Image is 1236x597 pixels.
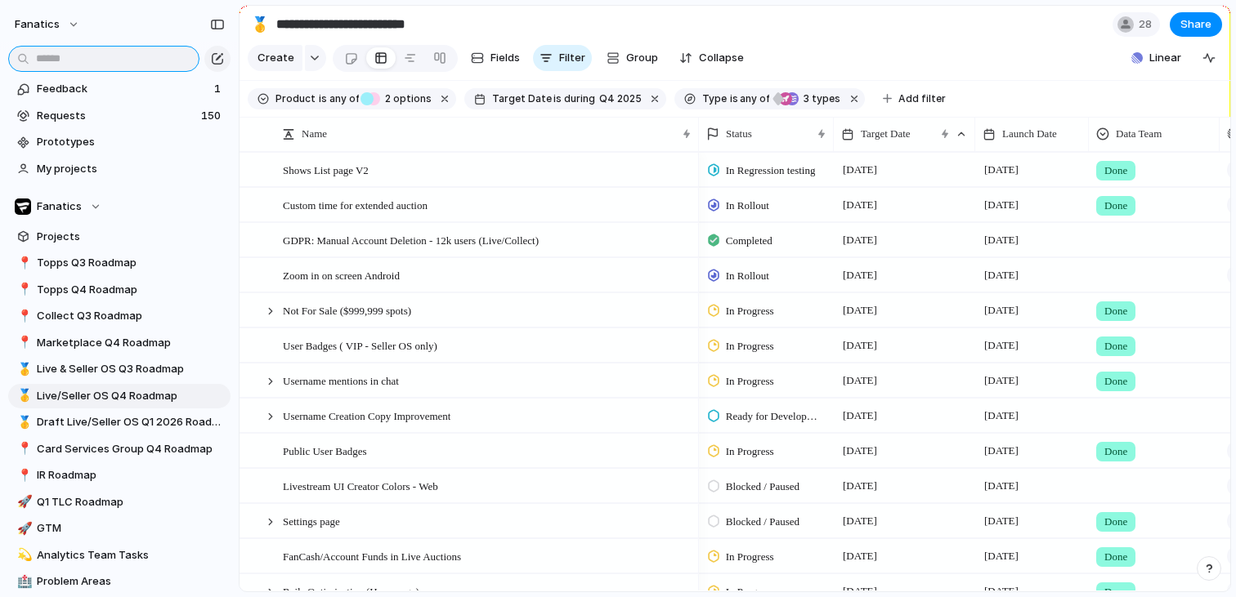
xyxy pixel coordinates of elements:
[8,130,231,154] a: Prototypes
[17,413,29,432] div: 🥇
[726,233,772,249] span: Completed
[17,360,29,379] div: 🥇
[726,126,752,142] span: Status
[726,443,774,460] span: In Progress
[37,573,225,590] span: Problem Areas
[980,301,1023,320] span: [DATE]
[980,371,1023,390] span: [DATE]
[8,304,231,328] a: 📍Collect Q3 Roadmap
[319,91,327,106] span: is
[283,441,367,460] span: Public User Badges
[283,230,539,249] span: GDPR: Manual Account Deletion - 12k users (Live/Collect)
[1104,198,1127,214] span: Done
[8,437,231,461] a: 📍Card Services Group Q4 Roadmap
[1125,46,1188,70] button: Linear
[17,333,29,352] div: 📍
[37,388,225,404] span: Live/Seller OS Q4 Roadmap
[37,494,225,510] span: Q1 TLC Roadmap
[726,479,799,495] span: Blocked / Paused
[861,126,911,142] span: Target Date
[283,476,438,495] span: Livestream UI Creator Colors - Web
[1104,338,1127,354] span: Done
[1170,12,1222,37] button: Share
[839,230,881,250] span: [DATE]
[730,91,738,106] span: is
[598,45,666,71] button: Group
[726,198,769,214] span: In Rollout
[17,572,29,591] div: 🏥
[251,13,269,35] div: 🥇
[8,357,231,381] a: 🥇Live & Seller OS Q3 Roadmap
[626,50,658,66] span: Group
[980,406,1023,425] span: [DATE]
[8,516,231,541] a: 🚀GTM
[726,303,774,319] span: In Progress
[839,406,881,425] span: [DATE]
[490,50,520,66] span: Fields
[17,307,29,326] div: 📍
[980,160,1023,180] span: [DATE]
[839,546,881,566] span: [DATE]
[839,195,881,215] span: [DATE]
[727,90,773,108] button: isany of
[8,251,231,275] a: 📍Topps Q3 Roadmap
[898,91,946,106] span: Add filter
[37,335,225,351] span: Marketplace Q4 Roadmap
[839,511,881,531] span: [DATE]
[37,108,196,124] span: Requests
[980,265,1023,285] span: [DATE]
[559,50,585,66] span: Filter
[562,91,595,106] span: during
[8,543,231,568] a: 💫Analytics Team Tasks
[283,195,428,214] span: Custom time for extended auction
[1104,514,1127,530] span: Done
[599,91,642,106] span: Q4 2025
[1139,16,1157,33] span: 28
[283,511,340,530] span: Settings page
[17,546,29,564] div: 💫
[839,441,881,461] span: [DATE]
[8,331,231,355] a: 📍Marketplace Q4 Roadmap
[37,198,82,215] span: Fanatics
[1116,126,1162,142] span: Data Team
[15,255,31,271] button: 📍
[873,87,956,110] button: Add filter
[8,490,231,515] a: 🚀Q1 TLC Roadmap
[15,547,31,564] button: 💫
[7,11,88,38] button: fanatics
[37,547,225,564] span: Analytics Team Tasks
[37,361,225,377] span: Live & Seller OS Q3 Roadmap
[380,91,432,106] span: options
[302,126,327,142] span: Name
[1002,126,1057,142] span: Launch Date
[17,466,29,485] div: 📍
[327,91,359,106] span: any of
[980,546,1023,566] span: [DATE]
[553,91,562,106] span: is
[248,45,302,71] button: Create
[8,410,231,434] div: 🥇Draft Live/Seller OS Q1 2026 Roadmap
[8,77,231,101] a: Feedback1
[533,45,592,71] button: Filter
[699,50,744,66] span: Collapse
[247,11,273,38] button: 🥇
[839,371,881,390] span: [DATE]
[283,301,411,319] span: Not For Sale ($999,999 spots)
[8,225,231,249] a: Projects
[17,439,29,458] div: 📍
[37,467,225,483] span: IR Roadmap
[726,408,820,425] span: Ready for Development
[726,163,816,179] span: In Regression testing
[17,492,29,511] div: 🚀
[17,386,29,405] div: 🥇
[726,268,769,284] span: In Rollout
[283,371,399,390] span: Username mentions in chat
[8,569,231,594] a: 🏥Problem Areas
[37,414,225,430] span: Draft Live/Seller OS Q1 2026 Roadmap
[8,463,231,488] a: 📍IR Roadmap
[316,90,362,108] button: isany of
